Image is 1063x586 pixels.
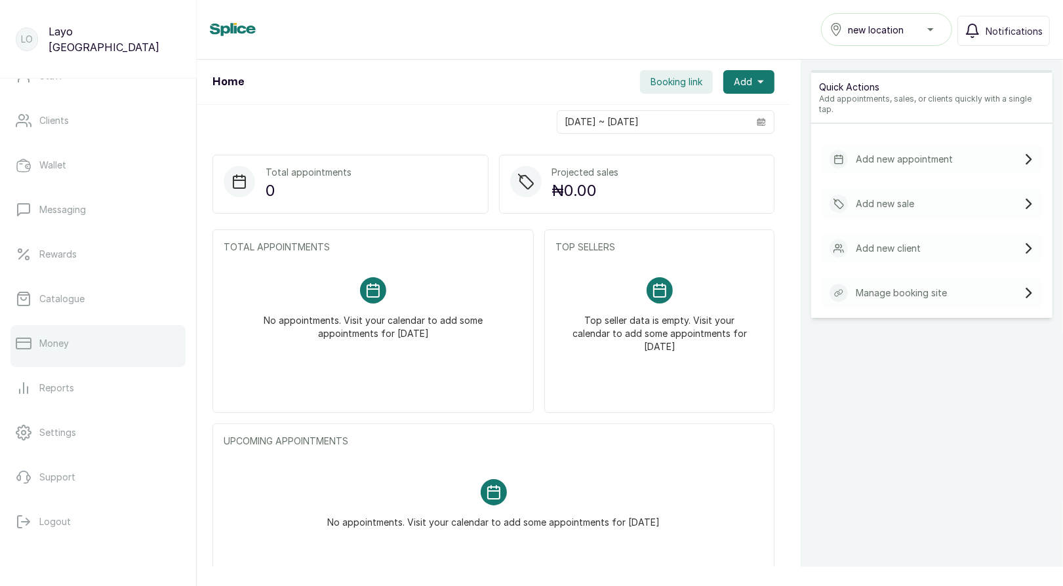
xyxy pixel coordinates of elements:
[640,70,713,94] button: Booking link
[986,24,1043,38] span: Notifications
[552,166,619,179] p: Projected sales
[757,117,766,127] svg: calendar
[10,325,186,362] a: Money
[10,236,186,273] a: Rewards
[10,503,186,540] button: Logout
[266,179,351,203] p: 0
[39,426,76,439] p: Settings
[39,381,74,395] p: Reports
[734,75,752,88] span: Add
[819,94,1045,115] p: Add appointments, sales, or clients quickly with a single tap.
[651,75,702,88] span: Booking link
[10,102,186,139] a: Clients
[39,515,71,528] p: Logout
[39,159,66,172] p: Wallet
[555,241,763,254] p: TOP SELLERS
[39,248,77,261] p: Rewards
[571,303,748,353] p: Top seller data is empty. Visit your calendar to add some appointments for [DATE]
[10,281,186,317] a: Catalogue
[39,337,69,350] p: Money
[49,24,180,55] p: Layo [GEOGRAPHIC_DATA]
[10,147,186,184] a: Wallet
[39,292,85,305] p: Catalogue
[10,414,186,451] a: Settings
[723,70,774,94] button: Add
[856,286,947,300] p: Manage booking site
[856,242,921,255] p: Add new client
[266,166,351,179] p: Total appointments
[39,203,86,216] p: Messaging
[819,81,1045,94] p: Quick Actions
[224,241,523,254] p: TOTAL APPOINTMENTS
[239,303,507,340] p: No appointments. Visit your calendar to add some appointments for [DATE]
[10,370,186,406] a: Reports
[552,179,619,203] p: ₦0.00
[39,471,75,484] p: Support
[327,505,660,529] p: No appointments. Visit your calendar to add some appointments for [DATE]
[856,153,953,166] p: Add new appointment
[21,33,33,46] p: LO
[10,459,186,496] a: Support
[10,191,186,228] a: Messaging
[39,114,69,127] p: Clients
[821,13,952,46] button: new location
[856,197,914,210] p: Add new sale
[957,16,1050,46] button: Notifications
[212,74,244,90] h1: Home
[848,23,904,37] span: new location
[557,111,749,133] input: Select date
[224,435,763,448] p: UPCOMING APPOINTMENTS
